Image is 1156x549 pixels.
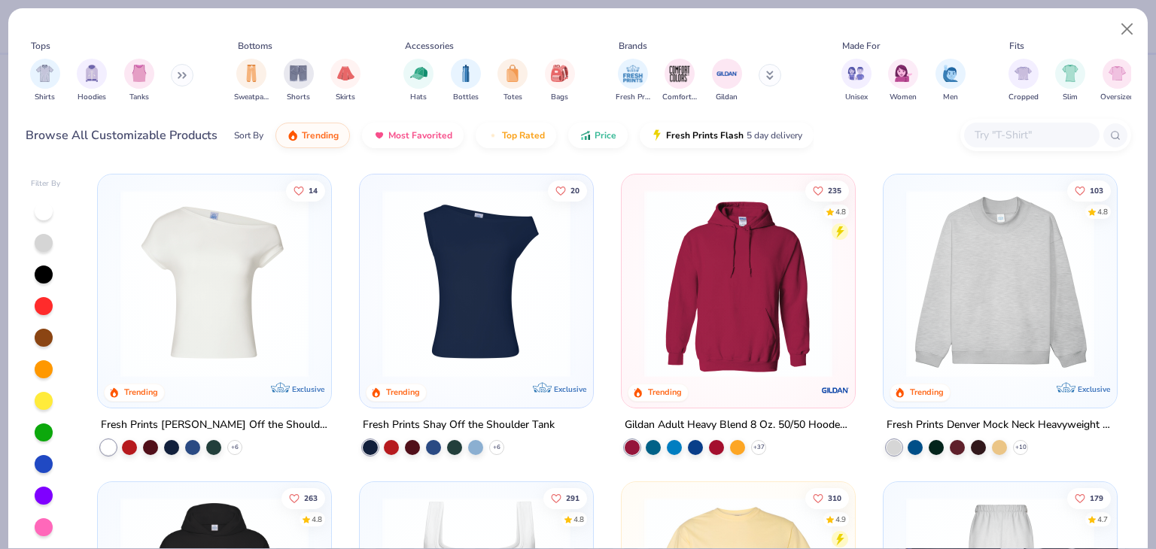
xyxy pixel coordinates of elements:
[566,494,580,502] span: 291
[243,65,260,82] img: Sweatpants Image
[619,39,647,53] div: Brands
[543,487,587,508] button: Like
[651,129,663,141] img: flash.gif
[637,190,840,378] img: 01756b78-01f6-4cc6-8d8a-3c30c1a0c8ac
[841,59,872,103] button: filter button
[551,65,567,82] img: Bags Image
[497,59,528,103] div: filter for Totes
[1097,514,1108,525] div: 4.7
[287,92,310,103] span: Shorts
[238,39,272,53] div: Bottoms
[330,59,360,103] button: filter button
[888,59,918,103] button: filter button
[363,416,555,435] div: Fresh Prints Shay Off the Shoulder Tank
[828,187,841,194] span: 235
[935,59,966,103] div: filter for Men
[403,59,433,103] div: filter for Hats
[753,443,764,452] span: + 37
[716,62,738,85] img: Gildan Image
[337,65,354,82] img: Skirts Image
[616,59,650,103] div: filter for Fresh Prints
[545,59,575,103] button: filter button
[840,190,1043,378] img: a164e800-7022-4571-a324-30c76f641635
[716,92,738,103] span: Gildan
[451,59,481,103] div: filter for Bottles
[805,487,849,508] button: Like
[388,129,452,141] span: Most Favorited
[124,59,154,103] div: filter for Tanks
[662,59,697,103] div: filter for Comfort Colors
[668,62,691,85] img: Comfort Colors Image
[551,92,568,103] span: Bags
[458,65,474,82] img: Bottles Image
[1109,65,1126,82] img: Oversized Image
[1062,65,1078,82] img: Slim Image
[942,65,959,82] img: Men Image
[1113,15,1142,44] button: Close
[504,65,521,82] img: Totes Image
[373,129,385,141] img: most_fav.gif
[1090,494,1103,502] span: 179
[847,65,865,82] img: Unisex Image
[26,126,218,144] div: Browse All Customizable Products
[405,39,454,53] div: Accessories
[545,59,575,103] div: filter for Bags
[234,59,269,103] button: filter button
[1100,59,1134,103] button: filter button
[410,65,427,82] img: Hats Image
[747,127,802,144] span: 5 day delivery
[78,92,106,103] span: Hoodies
[336,92,355,103] span: Skirts
[234,59,269,103] div: filter for Sweatpants
[890,92,917,103] span: Women
[887,416,1114,435] div: Fresh Prints Denver Mock Neck Heavyweight Sweatshirt
[662,92,697,103] span: Comfort Colors
[131,65,148,82] img: Tanks Image
[842,39,880,53] div: Made For
[1009,39,1024,53] div: Fits
[943,92,958,103] span: Men
[835,514,846,525] div: 4.9
[31,178,61,190] div: Filter By
[493,443,500,452] span: + 6
[234,92,269,103] span: Sweatpants
[292,384,324,394] span: Exclusive
[309,187,318,194] span: 14
[1015,443,1026,452] span: + 10
[312,514,323,525] div: 4.8
[616,92,650,103] span: Fresh Prints
[31,39,50,53] div: Tops
[30,59,60,103] div: filter for Shirts
[1063,92,1078,103] span: Slim
[841,59,872,103] div: filter for Unisex
[1100,59,1134,103] div: filter for Oversized
[616,59,650,103] button: filter button
[712,59,742,103] div: filter for Gildan
[1015,65,1032,82] img: Cropped Image
[805,180,849,201] button: Like
[502,129,545,141] span: Top Rated
[124,59,154,103] button: filter button
[640,123,814,148] button: Fresh Prints Flash5 day delivery
[662,59,697,103] button: filter button
[77,59,107,103] div: filter for Hoodies
[330,59,360,103] div: filter for Skirts
[828,494,841,502] span: 310
[845,92,868,103] span: Unisex
[84,65,100,82] img: Hoodies Image
[403,59,433,103] button: filter button
[275,123,350,148] button: Trending
[1008,92,1039,103] span: Cropped
[375,190,578,378] img: 5716b33b-ee27-473a-ad8a-9b8687048459
[570,187,580,194] span: 20
[113,190,316,378] img: a1c94bf0-cbc2-4c5c-96ec-cab3b8502a7f
[548,180,587,201] button: Like
[284,59,314,103] div: filter for Shorts
[1097,206,1108,217] div: 4.8
[1077,384,1109,394] span: Exclusive
[497,59,528,103] button: filter button
[820,375,850,405] img: Gildan logo
[1055,59,1085,103] button: filter button
[290,65,307,82] img: Shorts Image
[36,65,53,82] img: Shirts Image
